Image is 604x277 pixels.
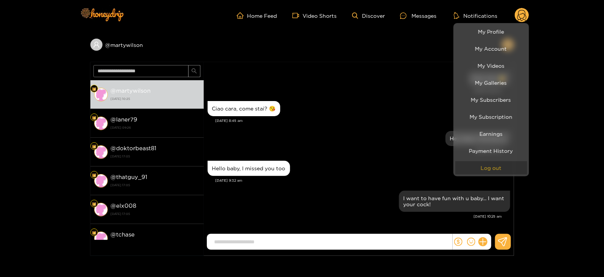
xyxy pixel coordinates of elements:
[455,42,527,55] a: My Account
[455,161,527,174] button: Log out
[455,25,527,38] a: My Profile
[455,59,527,72] a: My Videos
[455,93,527,106] a: My Subscribers
[455,144,527,157] a: Payment History
[455,76,527,89] a: My Galleries
[455,110,527,123] a: My Subscription
[455,127,527,140] a: Earnings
